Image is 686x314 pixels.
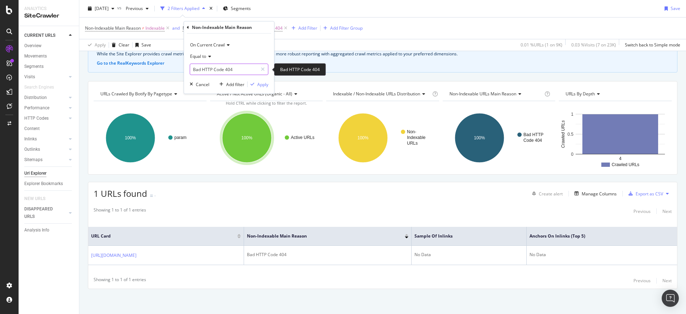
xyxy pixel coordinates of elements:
button: Add filter [217,81,244,88]
text: Crawled URLs [612,162,639,167]
button: [DATE] [85,3,117,14]
button: Next [662,276,672,285]
a: CURRENT URLS [24,32,67,39]
div: Bad HTTP Code 404 [247,251,408,258]
span: Hold CTRL while clicking to filter the report. [226,100,307,106]
button: Apply [85,39,106,51]
button: Save [133,39,151,51]
div: Bad HTTP Code 404 [274,63,326,76]
div: SiteCrawler [24,12,73,20]
div: Visits [24,73,35,81]
button: Add Filter Group [320,24,363,33]
a: Inlinks [24,135,67,143]
text: Non- [407,129,416,134]
span: Non-Indexable URLs Main Reason [449,91,516,97]
span: Segments [231,5,251,11]
button: Next [662,207,672,215]
div: HTTP Codes [24,115,49,122]
a: Content [24,125,74,133]
span: Sample of Inlinks [414,233,512,239]
div: Cancel [196,81,209,88]
div: Apply [95,42,106,48]
div: Non-Indexable Main Reason [192,24,252,30]
button: and [172,25,180,31]
div: While the Site Explorer provides crawl metrics by URL, the RealKeywords Explorer enables more rob... [97,51,668,57]
div: Explorer Bookmarks [24,180,63,188]
div: CURRENT URLS [24,32,55,39]
div: Outlinks [24,146,40,153]
span: ≠ [142,25,144,31]
text: 100% [358,135,369,140]
a: Outlinks [24,146,67,153]
button: Apply [248,81,268,88]
a: Overview [24,42,74,50]
div: Export as CSV [636,191,663,197]
text: 100% [474,135,485,140]
div: Performance [24,104,49,112]
div: Open Intercom Messenger [662,290,679,307]
div: Add filter [226,81,244,88]
span: URL Card [91,233,235,239]
div: Segments [24,63,44,70]
div: Overview [24,42,41,50]
div: Switch back to Simple mode [625,42,680,48]
div: Analysis Info [24,226,49,234]
text: Indexable [407,135,426,140]
div: Next [662,278,672,284]
a: Segments [24,63,74,70]
div: Content [24,125,40,133]
h4: Indexable / Non-Indexable URLs Distribution [332,88,431,100]
div: Showing 1 to 1 of 1 entries [94,276,146,285]
svg: A chart. [326,107,438,169]
div: Add Filter Group [330,25,363,31]
button: Previous [633,276,651,285]
div: 0.01 % URLs ( 1 on 9K ) [521,42,562,48]
button: 2 Filters Applied [158,3,208,14]
span: Non-Indexable Main Reason [183,25,238,31]
button: Add Filter [289,24,317,33]
span: vs [117,5,123,11]
div: Next [662,208,672,214]
a: Explorer Bookmarks [24,180,74,188]
a: Sitemaps [24,156,67,164]
span: URLs Crawled By Botify By pagetype [100,91,172,97]
text: 100% [241,135,252,140]
div: Add Filter [298,25,317,31]
h4: URLs by Depth [564,88,665,100]
div: Url Explorer [24,170,46,177]
span: 1 URLs found [94,188,147,199]
span: Active / Not Active URLs (organic - all) [217,91,292,97]
div: No Data [414,251,523,258]
div: Save [141,42,151,48]
button: Previous [123,3,151,14]
a: Performance [24,104,67,112]
a: Search Engines [24,84,61,91]
div: times [208,5,214,12]
button: Clear [109,39,129,51]
text: 0 [571,152,574,157]
div: A chart. [559,107,670,169]
a: NEW URLS [24,195,53,203]
div: info banner [88,35,677,73]
text: Crawled URLs [561,120,566,148]
div: Sitemaps [24,156,43,164]
button: Create alert [529,188,563,199]
div: Inlinks [24,135,37,143]
a: Url Explorer [24,170,74,177]
span: Non-Indexable Main Reason [85,25,141,31]
text: Active URLs [291,135,314,140]
button: Previous [633,207,651,215]
text: Bad HTTP [523,132,543,137]
text: 100% [125,135,136,140]
text: 1 [571,112,574,117]
div: Apply [257,81,268,88]
svg: A chart. [94,107,205,169]
button: Segments [220,3,254,14]
h4: URLs Crawled By Botify By pagetype [99,88,200,100]
div: Previous [633,208,651,214]
a: DISAPPEARED URLS [24,205,67,220]
div: Create alert [539,191,563,197]
button: Switch back to Simple mode [622,39,680,51]
a: Distribution [24,94,67,101]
